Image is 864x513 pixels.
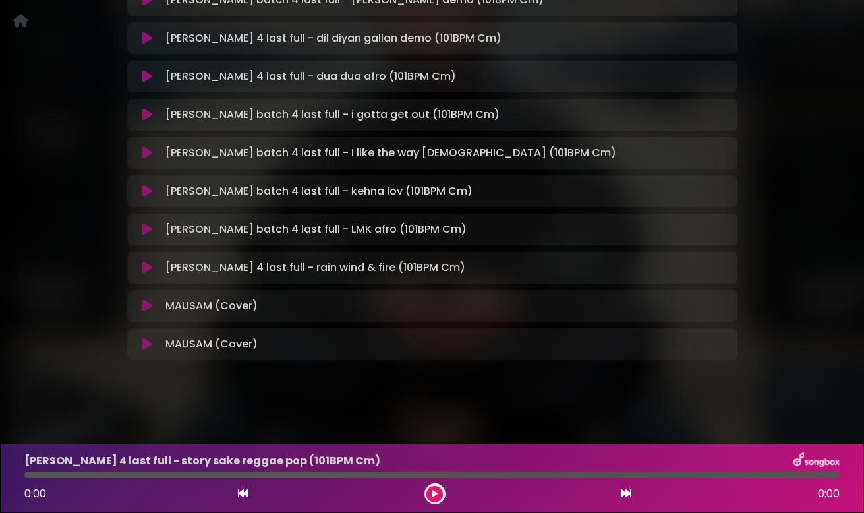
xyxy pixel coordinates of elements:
p: [PERSON_NAME] 4 last full - dua dua afro (101BPM Cm) [165,69,456,84]
p: [PERSON_NAME] 4 last full - rain wind & fire (101BPM Cm) [165,260,465,276]
p: MAUSAM (Cover) [165,298,258,314]
p: MAUSAM (Cover) [165,336,258,352]
p: [PERSON_NAME] batch 4 last full - i gotta get out (101BPM Cm) [165,107,500,123]
p: [PERSON_NAME] batch 4 last full - LMK afro (101BPM Cm) [165,222,467,237]
p: [PERSON_NAME] batch 4 last full - I like the way [DEMOGRAPHIC_DATA] (101BPM Cm) [165,145,616,161]
p: [PERSON_NAME] 4 last full - dil diyan gallan demo (101BPM Cm) [165,30,502,46]
p: [PERSON_NAME] batch 4 last full - kehna lov (101BPM Cm) [165,183,473,199]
